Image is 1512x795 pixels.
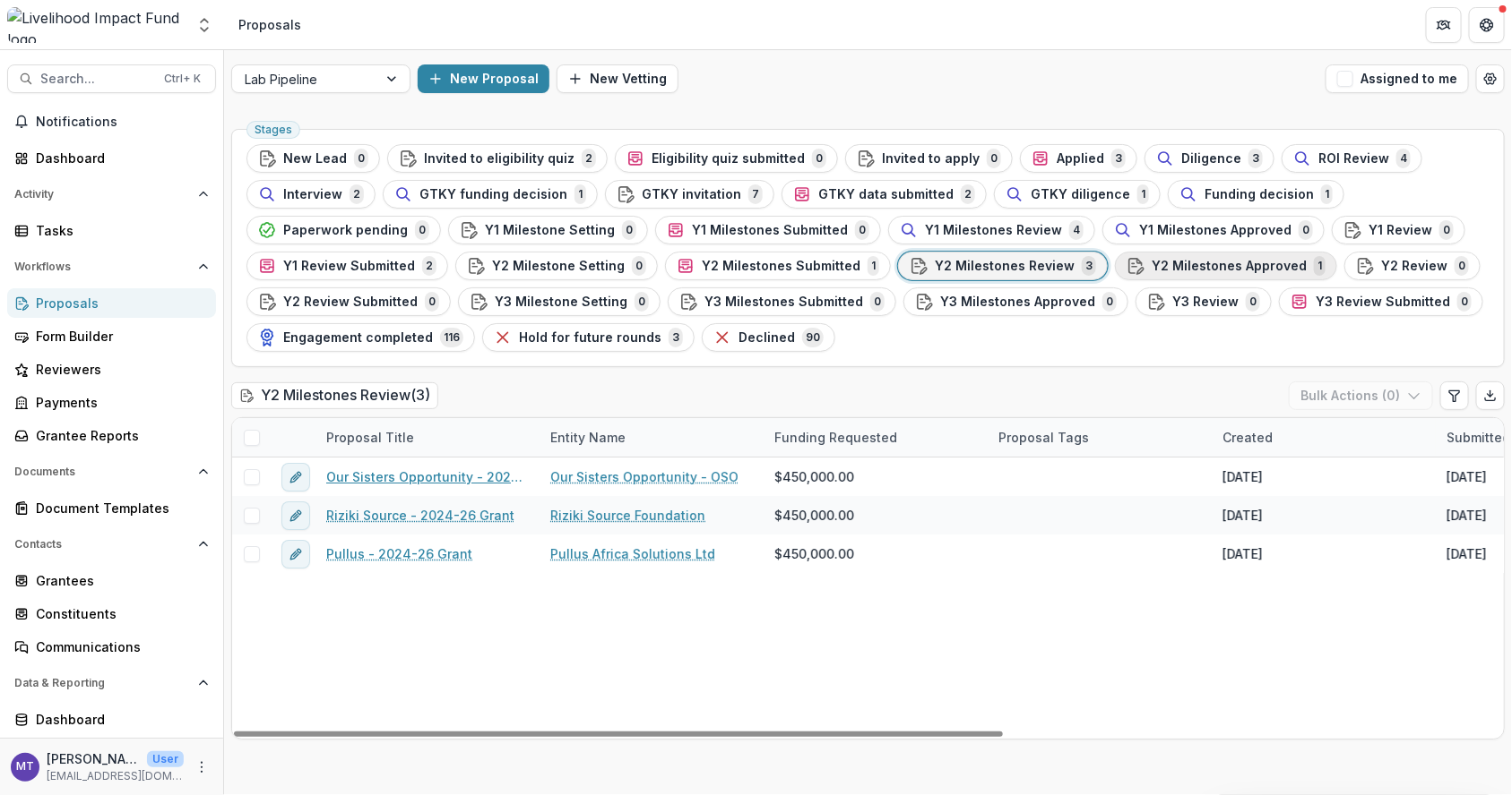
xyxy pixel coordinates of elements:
[1396,149,1411,168] span: 4
[988,418,1212,457] div: Proposal Tags
[36,149,202,167] div: Dashboard
[1369,223,1432,238] span: Y1 Review
[415,220,429,240] span: 0
[582,149,596,168] span: 2
[246,287,451,316] button: Y2 Review Submitted0
[7,321,216,351] a: Form Builder
[36,426,202,445] div: Grantee Reports
[1447,467,1487,486] div: [DATE]
[818,187,954,202] span: GTKY data submitted
[455,252,658,280] button: Y2 Milestone Setting0
[1223,506,1263,525] div: [DATE]
[281,463,310,492] button: edit
[550,506,705,525] a: Riziki Source Foundation
[868,256,879,276] span: 1
[1102,216,1325,244] button: Y1 Milestones Approved0
[448,216,648,244] button: Y1 Milestone Setting0
[326,506,514,525] a: Riziki Source - 2024-26 Grant
[1168,180,1344,209] button: Funding decision1
[7,216,216,245] a: Tasks
[7,566,216,595] a: Grantees
[14,188,191,201] span: Activity
[665,252,891,280] button: Y2 Milestones Submitted1
[36,294,202,312] div: Proposals
[668,287,896,316] button: Y3 Milestones Submitted0
[1381,259,1447,274] span: Y2 Review
[1440,381,1469,410] button: Edit table settings
[419,187,567,202] span: GTKY funding decision
[7,669,216,697] button: Open Data & Reporting
[482,323,695,352] button: Hold for future rounds3
[315,418,540,457] div: Proposal Title
[655,216,881,244] button: Y1 Milestones Submitted0
[1321,184,1333,204] span: 1
[1476,381,1505,410] button: Export table data
[925,223,1062,238] span: Y1 Milestones Review
[40,72,153,87] span: Search...
[147,751,184,767] p: User
[485,223,615,238] span: Y1 Milestone Setting
[692,223,848,238] span: Y1 Milestones Submitted
[492,259,625,274] span: Y2 Milestone Setting
[36,115,209,130] span: Notifications
[36,393,202,412] div: Payments
[748,184,763,204] span: 7
[1248,149,1263,168] span: 3
[1172,295,1239,310] span: Y3 Review
[36,604,202,623] div: Constituents
[622,220,636,240] span: 0
[669,328,683,347] span: 3
[632,256,646,276] span: 0
[702,259,860,274] span: Y2 Milestones Submitted
[495,295,627,310] span: Y3 Milestone Setting
[14,466,191,478] span: Documents
[383,180,598,209] button: GTKY funding decision1
[231,12,308,38] nav: breadcrumb
[702,323,835,352] button: Declined90
[283,259,415,274] span: Y1 Review Submitted
[1447,544,1487,563] div: [DATE]
[1145,144,1274,173] button: Diligence3
[1426,7,1462,43] button: Partners
[1212,418,1436,457] div: Created
[7,180,216,209] button: Open Activity
[47,749,140,768] p: [PERSON_NAME]
[994,180,1161,209] button: GTKY diligence1
[764,428,908,447] div: Funding Requested
[1469,7,1505,43] button: Get Help
[246,216,441,244] button: Paperwork pending0
[812,149,826,168] span: 0
[1289,381,1433,410] button: Bulk Actions (0)
[36,360,202,379] div: Reviewers
[1476,64,1505,93] button: Open table manager
[458,287,661,316] button: Y3 Milestone Setting0
[1316,295,1450,310] span: Y3 Review Submitted
[354,149,368,168] span: 0
[326,467,529,486] a: Our Sisters Opportunity - 2024-26 Grant
[898,252,1108,280] button: Y2 Milestones Review3
[47,768,184,784] p: [EMAIL_ADDRESS][DOMAIN_NAME]
[424,151,575,167] span: Invited to eligibility quiz
[283,187,342,202] span: Interview
[1137,184,1149,204] span: 1
[191,757,212,778] button: More
[418,64,549,93] button: New Proposal
[7,252,216,281] button: Open Workflows
[802,328,824,347] span: 90
[255,124,292,136] span: Stages
[615,144,838,173] button: Eligibility quiz submitted0
[935,259,1075,274] span: Y2 Milestones Review
[36,637,202,656] div: Communications
[1344,252,1481,280] button: Y2 Review0
[1439,220,1454,240] span: 0
[36,571,202,590] div: Grantees
[1246,292,1260,312] span: 0
[1181,151,1241,167] span: Diligence
[605,180,774,209] button: GTKY invitation7
[961,184,975,204] span: 2
[283,151,347,167] span: New Lead
[540,428,636,447] div: Entity Name
[315,428,425,447] div: Proposal Title
[704,295,863,310] span: Y3 Milestones Submitted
